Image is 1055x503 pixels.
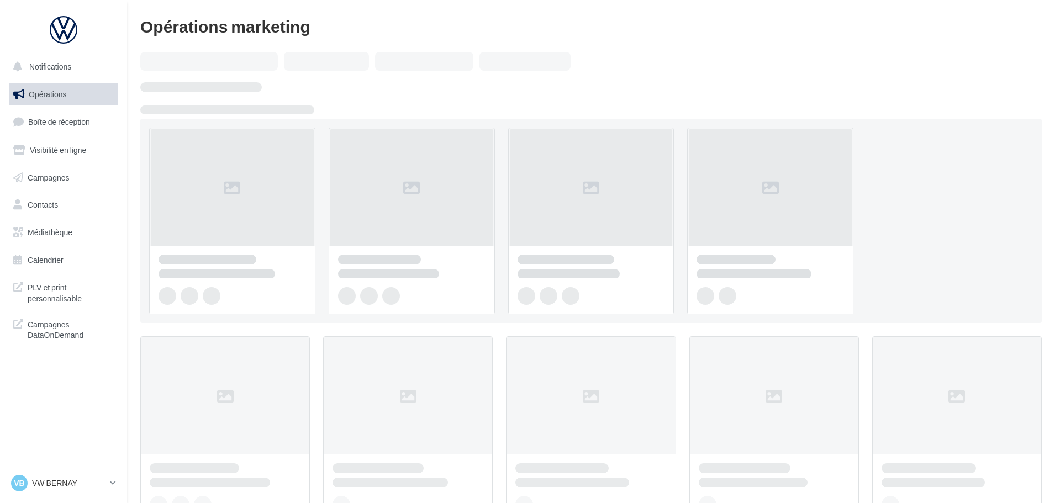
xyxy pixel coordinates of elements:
[28,227,72,237] span: Médiathèque
[7,166,120,189] a: Campagnes
[29,62,71,71] span: Notifications
[7,139,120,162] a: Visibilité en ligne
[7,248,120,272] a: Calendrier
[7,276,120,308] a: PLV et print personnalisable
[28,317,114,341] span: Campagnes DataOnDemand
[28,280,114,304] span: PLV et print personnalisable
[30,145,86,155] span: Visibilité en ligne
[7,110,120,134] a: Boîte de réception
[28,117,90,126] span: Boîte de réception
[14,478,24,489] span: VB
[7,83,120,106] a: Opérations
[9,473,118,494] a: VB VW BERNAY
[28,255,64,264] span: Calendrier
[7,55,116,78] button: Notifications
[32,478,106,489] p: VW BERNAY
[140,18,1042,34] div: Opérations marketing
[28,172,70,182] span: Campagnes
[7,221,120,244] a: Médiathèque
[28,200,58,209] span: Contacts
[29,89,66,99] span: Opérations
[7,193,120,216] a: Contacts
[7,313,120,345] a: Campagnes DataOnDemand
